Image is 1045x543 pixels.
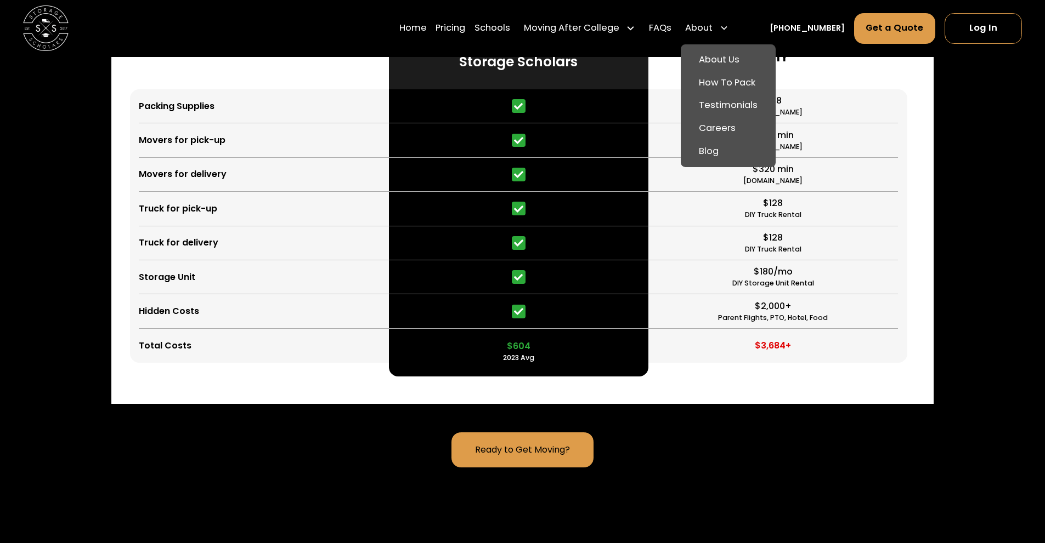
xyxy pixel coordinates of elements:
[763,197,783,210] div: $128
[685,72,771,95] a: How To Pack
[519,13,640,44] div: Moving After College
[451,432,593,467] a: Ready to Get Moving?
[139,236,218,249] div: Truck for delivery
[524,22,619,36] div: Moving After College
[685,22,713,36] div: About
[685,117,771,140] a: Careers
[139,339,191,352] div: Total Costs
[139,305,199,318] div: Hidden Costs
[945,13,1022,44] a: Log In
[754,265,793,278] div: $180/mo
[681,44,776,168] nav: About
[475,13,510,44] a: Schools
[685,49,771,72] a: About Us
[685,95,771,118] a: Testimonials
[139,168,227,181] div: Movers for delivery
[763,231,783,244] div: $128
[745,210,801,220] div: DIY Truck Rental
[753,163,794,176] div: $320 min
[139,100,214,113] div: Packing Supplies
[139,134,225,147] div: Movers for pick-up
[755,300,792,313] div: $2,000+
[399,13,427,44] a: Home
[770,22,845,35] a: [PHONE_NUMBER]
[766,48,789,66] h3: DIY
[503,353,534,363] div: 2023 Avg
[854,13,936,44] a: Get a Quote
[459,53,578,71] h3: Storage Scholars
[743,176,803,186] div: [DOMAIN_NAME]
[139,271,195,284] div: Storage Unit
[649,13,671,44] a: FAQs
[681,13,733,44] div: About
[732,278,814,289] div: DIY Storage Unit Rental
[755,339,791,352] div: $3,684+
[139,202,217,215] div: Truck for pick-up
[23,5,69,51] img: Storage Scholars main logo
[718,313,828,323] div: Parent Flights, PTO, Hotel, Food
[436,13,465,44] a: Pricing
[685,140,771,163] a: Blog
[507,340,530,353] div: $604
[745,244,801,255] div: DIY Truck Rental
